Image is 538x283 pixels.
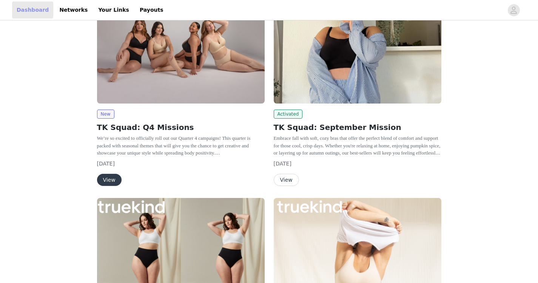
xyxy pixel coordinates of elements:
a: View [97,177,122,183]
span: [DATE] [97,161,115,167]
button: View [97,174,122,186]
a: Networks [55,2,92,19]
button: View [274,174,299,186]
span: [DATE] [274,161,291,167]
h2: TK Squad: Q4 Missions [97,122,265,133]
span: Activated [274,110,303,119]
a: Dashboard [12,2,53,19]
a: Your Links [94,2,134,19]
span: Embrace fall with soft, cozy bras that offer the perfect blend of comfort and support for those c... [274,135,441,163]
a: View [274,177,299,183]
span: New [97,110,114,119]
h2: TK Squad: September Mission [274,122,441,133]
a: Payouts [135,2,168,19]
span: We’re so excited to officially roll out our Quarter 4 campaigns! This quarter is packed with seas... [97,135,251,156]
div: avatar [510,4,517,16]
